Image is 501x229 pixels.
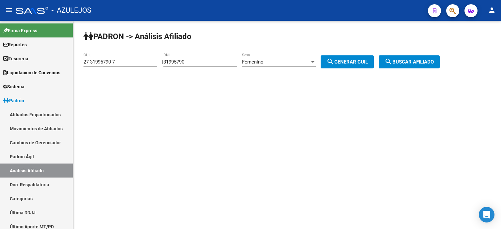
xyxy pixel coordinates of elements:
span: Reportes [3,41,27,48]
button: Generar CUIL [321,55,374,68]
span: - AZULEJOS [52,3,91,18]
span: Sistema [3,83,24,90]
mat-icon: search [385,58,392,65]
span: Firma Express [3,27,37,34]
div: | [162,59,379,65]
button: Buscar afiliado [379,55,440,68]
span: Padrón [3,97,24,104]
mat-icon: search [326,58,334,65]
div: Open Intercom Messenger [479,207,494,222]
span: Femenino [242,59,264,65]
mat-icon: menu [5,6,13,14]
strong: PADRON -> Análisis Afiliado [83,32,191,41]
span: Generar CUIL [326,59,368,65]
span: Tesorería [3,55,28,62]
span: Buscar afiliado [385,59,434,65]
span: Liquidación de Convenios [3,69,60,76]
mat-icon: person [488,6,496,14]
